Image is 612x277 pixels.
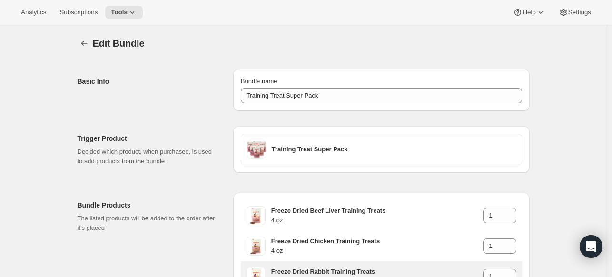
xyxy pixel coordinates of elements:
span: Settings [568,9,591,16]
img: freeze_dried_chicken_training_treats_for_dogs_front_of_bag_with_treats_in_a_pile.png [247,237,266,256]
span: Analytics [21,9,46,16]
h2: Trigger Product [78,134,218,143]
button: Tools [105,6,143,19]
h4: 4 oz [271,246,483,256]
img: assets_2Fproducts_2F521934_2F1710367441598-Training_20Treat_20Super_20Pack.png [247,140,266,159]
button: Settings [553,6,597,19]
p: The listed products will be added to the order after it's placed [78,214,218,233]
span: Help [523,9,535,16]
button: Analytics [15,6,52,19]
span: Edit Bundle [93,38,145,49]
h2: Bundle Products [78,200,218,210]
h2: Basic Info [78,77,218,86]
h3: Training Treat Super Pack [272,145,516,154]
span: Bundle name [241,78,277,85]
h4: 4 oz [271,216,483,225]
button: Bundles [78,37,91,50]
button: Help [507,6,551,19]
p: Decided which product, when purchased, is used to add products from the bundle [78,147,218,166]
input: ie. Smoothie box [241,88,522,103]
div: Open Intercom Messenger [580,235,602,258]
h3: Freeze Dried Beef Liver Training Treats [271,206,483,216]
button: Subscriptions [54,6,103,19]
h3: Freeze Dried Chicken Training Treats [271,237,483,246]
h3: Freeze Dried Rabbit Training Treats [271,267,483,277]
img: freeze_dried_beef_liver_training_treats_for_dogs_and_puppies.png [247,206,266,225]
span: Tools [111,9,128,16]
span: Subscriptions [59,9,98,16]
